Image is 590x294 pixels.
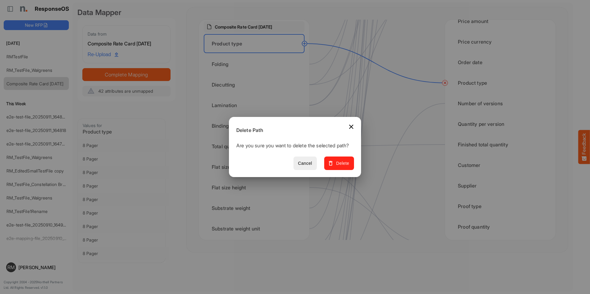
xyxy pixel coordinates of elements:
span: Delete [329,160,349,167]
p: Are you sure you want to delete the selected path? [236,142,349,152]
span: Cancel [298,160,312,167]
button: Cancel [293,157,317,170]
button: Delete [324,157,354,170]
h6: Delete Path [236,126,349,134]
button: Close dialog [344,119,359,134]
